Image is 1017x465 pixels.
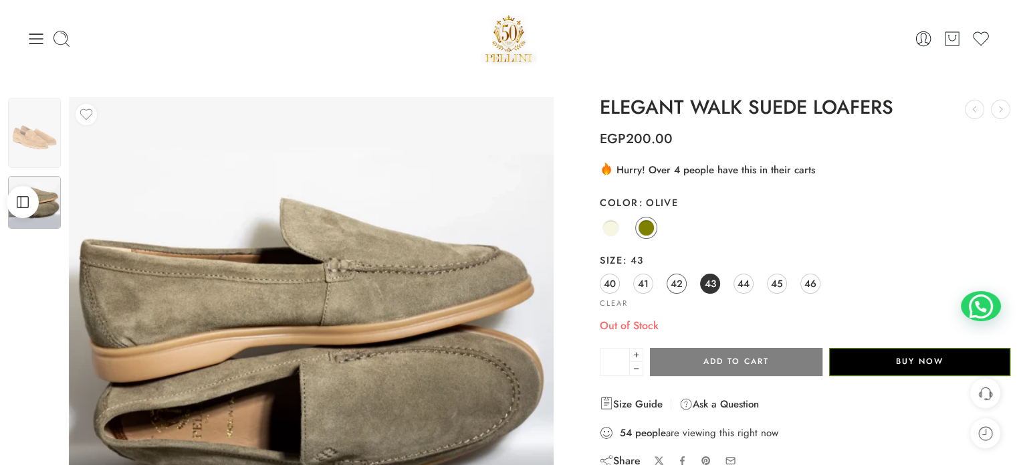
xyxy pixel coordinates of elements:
a: 46 [800,274,820,294]
a: Wishlist [972,29,990,48]
a: Size Guide [600,396,663,412]
a: 40 [600,274,620,294]
a: Pellini - [480,10,538,67]
a: 45 [767,274,787,294]
a: 43 [700,274,720,294]
span: 43 [705,274,716,292]
span: 46 [804,274,816,292]
span: 43 [623,253,643,267]
img: Artboard 2-17 [8,176,61,229]
button: Buy Now [829,348,1010,376]
span: EGP [600,129,626,149]
img: Pellini [480,10,538,67]
span: Olive [639,195,679,209]
a: Ask a Question [679,396,759,412]
label: Size [600,254,1010,267]
h1: ELEGANT WALK SUEDE LOAFERS [600,97,1010,118]
button: Add to cart [650,348,822,376]
input: Product quantity [600,348,630,376]
span: 41 [638,274,649,292]
span: 44 [738,274,750,292]
a: Clear options [600,300,628,307]
div: Hurry! Over 4 people have this in their carts [600,161,1010,177]
img: Artboard 2-17 [8,98,61,168]
span: 40 [604,274,616,292]
p: Out of Stock [600,317,1010,335]
a: 42 [667,274,687,294]
label: Color [600,196,1010,209]
bdi: 200.00 [600,129,673,149]
strong: people [635,426,666,440]
div: are viewing this right now [600,426,1010,440]
span: 42 [671,274,683,292]
a: Login / Register [914,29,933,48]
a: 44 [733,274,754,294]
strong: 54 [620,426,632,440]
a: Cart [943,29,962,48]
span: 45 [771,274,783,292]
a: 41 [633,274,653,294]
